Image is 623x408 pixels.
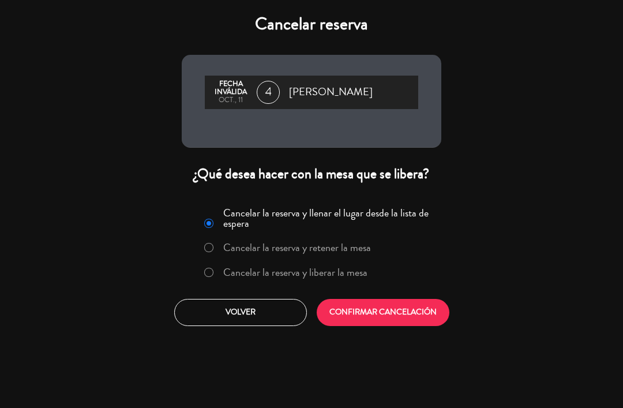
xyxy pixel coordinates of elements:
[182,14,441,35] h4: Cancelar reserva
[257,81,280,104] span: 4
[182,165,441,183] div: ¿Qué desea hacer con la mesa que se libera?
[223,267,367,278] label: Cancelar la reserva y liberar la mesa
[223,242,371,253] label: Cancelar la reserva y retener la mesa
[211,96,251,104] div: oct., 11
[174,299,307,326] button: Volver
[211,80,251,96] div: Fecha inválida
[317,299,449,326] button: CONFIRMAR CANCELACIÓN
[223,208,434,229] label: Cancelar la reserva y llenar el lugar desde la lista de espera
[289,84,373,101] span: [PERSON_NAME]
